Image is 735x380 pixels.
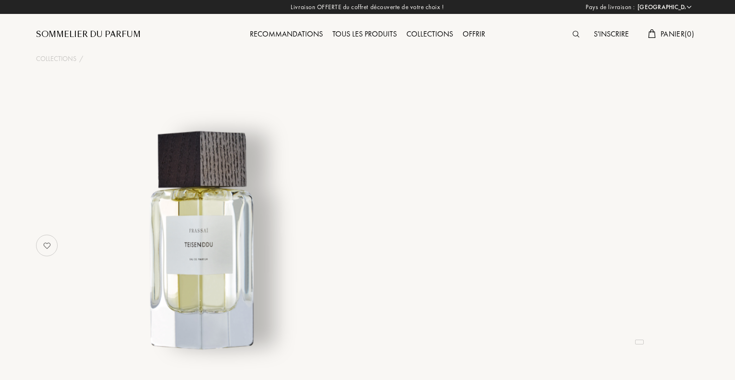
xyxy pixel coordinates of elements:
[586,2,635,12] span: Pays de livraison :
[79,54,83,64] div: /
[402,29,458,39] a: Collections
[83,122,321,360] img: undefined undefined
[589,28,634,41] div: S'inscrire
[573,31,579,37] img: search_icn.svg
[245,29,328,39] a: Recommandations
[458,28,490,41] div: Offrir
[589,29,634,39] a: S'inscrire
[245,28,328,41] div: Recommandations
[661,29,694,39] span: Panier ( 0 )
[328,29,402,39] a: Tous les produits
[328,28,402,41] div: Tous les produits
[36,29,141,40] a: Sommelier du Parfum
[402,28,458,41] div: Collections
[458,29,490,39] a: Offrir
[648,29,656,38] img: cart.svg
[37,236,57,255] img: no_like_p.png
[36,54,76,64] a: Collections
